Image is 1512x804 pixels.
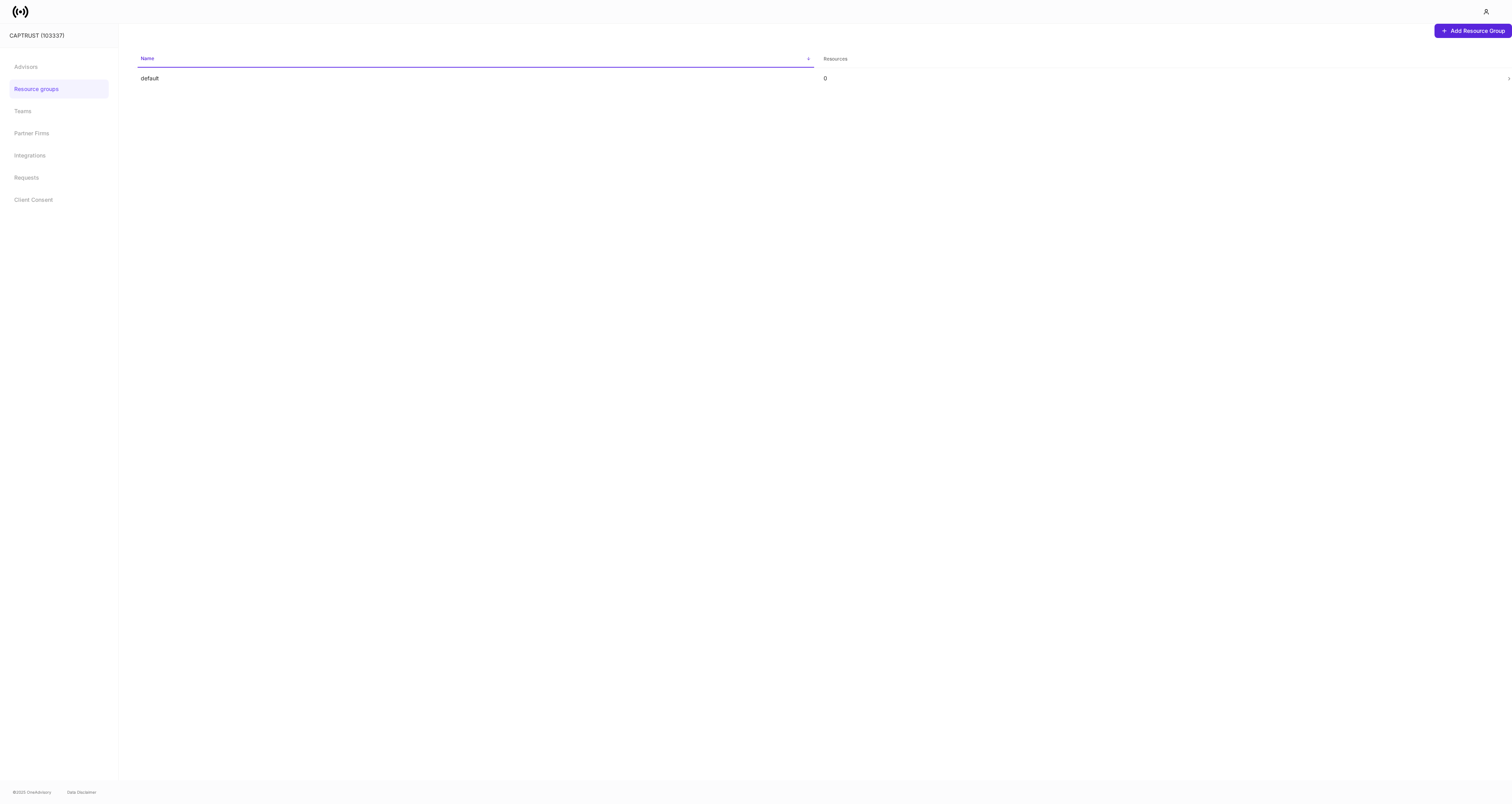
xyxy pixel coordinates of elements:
button: Add Resource Group [1435,24,1512,38]
span: Resources [820,51,1497,67]
span: © 2025 OneAdvisory [13,789,51,795]
p: default [141,74,811,82]
a: Client Consent [9,190,109,209]
a: Integrations [9,146,109,165]
span: Name [138,51,814,68]
a: Resource groups [9,80,109,99]
h6: Resources [824,55,847,63]
a: Data Disclaimer [67,789,96,795]
h6: Name [141,55,154,62]
a: Requests [9,168,109,187]
div: Add Resource Group [1451,27,1505,35]
td: 0 [817,68,1500,89]
div: CAPTRUST (103337) [9,32,109,40]
a: Teams [9,102,109,121]
a: Advisors [9,57,109,76]
a: Partner Firms [9,124,109,143]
